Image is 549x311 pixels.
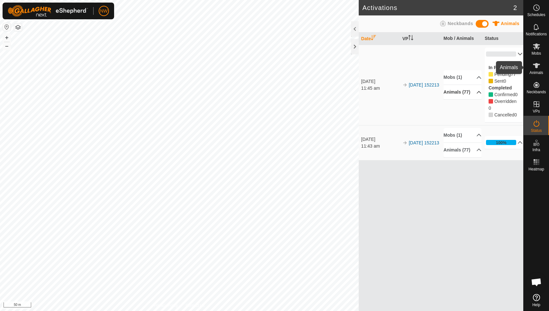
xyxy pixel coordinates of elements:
a: Open chat [527,272,546,292]
p-accordion-header: Animals (77) [444,85,482,99]
a: Privacy Policy [154,303,178,308]
span: Mobs [532,51,541,55]
i: 0 Confirmed [489,92,493,97]
i: 0 Cancelled [489,113,493,117]
p-accordion-content: 0% [485,60,523,122]
i: 77 Pending 81771, 81786, 81764, 81761, 81787, 81738, 81749, 81742, 81755, 81765, 81772, 81746, 81... [489,72,493,77]
a: Help [524,291,549,309]
p-accordion-header: Animals (77) [444,143,482,157]
a: [DATE] 152213 [409,140,439,145]
div: [DATE] [361,136,400,143]
div: 100% [496,140,507,146]
span: Pending [494,78,504,84]
th: VP [400,32,441,45]
label: In Progress [489,65,513,70]
span: Help [532,303,540,307]
span: 2 [513,3,517,13]
div: 0% [486,51,517,57]
span: NW [100,8,107,14]
div: 11:43 am [361,143,400,150]
span: Schedules [527,13,545,17]
i: 0 Sent [489,79,493,83]
p-accordion-header: Mobs (1) [444,70,482,85]
div: [DATE] [361,78,400,85]
span: Confirmed [515,92,517,97]
button: – [3,42,11,50]
p-accordion-header: Mobs (1) [444,128,482,142]
div: 100% [486,140,517,145]
th: Mob / Animals [441,32,482,45]
a: [DATE] 152213 [409,82,439,87]
th: Status [482,32,523,45]
span: Overridden [494,99,517,104]
span: VPs [533,109,540,113]
span: Heatmap [528,167,544,171]
span: Cancelled [514,112,517,117]
img: arrow [402,140,408,145]
i: 0 Overridden [489,99,493,104]
img: arrow [402,82,408,87]
span: Infra [532,148,540,152]
button: Reset Map [3,23,11,31]
span: Status [531,129,542,133]
th: Date [359,32,400,45]
button: + [3,34,11,41]
div: 11:45 am [361,85,400,92]
img: Gallagher Logo [8,5,88,17]
span: Confirmed [494,92,515,97]
span: Sent [504,78,506,84]
span: Animals [529,71,543,75]
span: Animals [501,21,519,26]
span: Notifications [526,32,547,36]
span: Overridden [489,105,491,111]
span: Cancelled [494,112,514,117]
p-sorticon: Activate to sort [408,36,413,41]
a: Contact Us [185,303,204,308]
span: Pending [511,72,516,77]
h2: Activations [363,4,513,12]
label: Completed [489,85,512,90]
span: Neckbands [448,21,473,26]
span: Neckbands [526,90,546,94]
p-accordion-header: 100% [485,136,523,149]
p-accordion-header: 0% [485,48,523,60]
span: Pending [494,72,511,77]
button: Map Layers [14,23,22,31]
p-sorticon: Activate to sort [371,36,376,41]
